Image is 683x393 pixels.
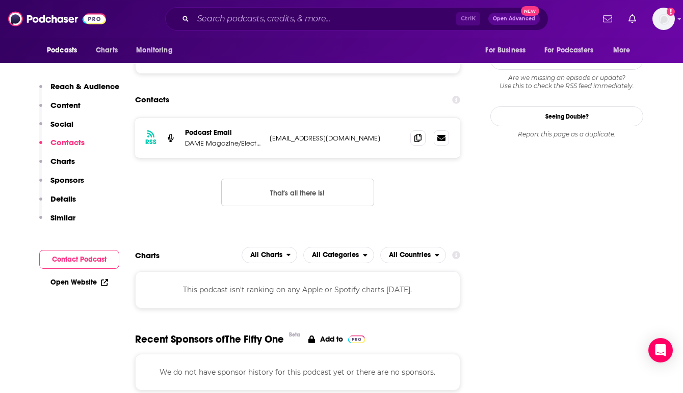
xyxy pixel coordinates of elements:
button: open menu [538,41,608,60]
svg: Add a profile image [667,8,675,16]
a: Add to [308,333,365,346]
h2: Charts [135,250,160,260]
p: We do not have sponsor history for this podcast yet or there are no sponsors. [148,367,448,378]
span: All Categories [312,251,359,259]
button: Show profile menu [652,8,675,30]
span: Recent Sponsors of The Fifty One [135,333,284,346]
p: Social [50,119,73,129]
span: New [521,6,539,16]
div: This podcast isn't ranking on any Apple or Spotify charts [DATE]. [135,271,460,308]
button: open menu [40,41,90,60]
div: Beta [289,331,300,338]
button: open menu [303,247,374,263]
span: Charts [96,43,118,58]
span: Logged in as ddelgado [652,8,675,30]
button: open menu [129,41,186,60]
p: Reach & Audience [50,81,119,91]
button: Sponsors [39,175,84,194]
button: Social [39,119,73,138]
button: Charts [39,156,75,175]
p: Contacts [50,137,85,147]
div: Search podcasts, credits, & more... [165,7,548,31]
button: Open AdvancedNew [488,13,540,25]
a: Show notifications dropdown [624,10,640,27]
h2: Categories [303,247,374,263]
h2: Countries [380,247,446,263]
span: Podcasts [47,43,77,58]
span: For Podcasters [544,43,593,58]
button: Nothing here. [221,179,374,206]
button: Content [39,100,81,119]
p: Similar [50,213,75,222]
span: Ctrl K [456,12,480,25]
h2: Contacts [135,90,169,109]
p: Add to [320,334,343,344]
span: For Business [485,43,526,58]
p: Details [50,194,76,204]
button: Details [39,194,76,213]
button: open menu [380,247,446,263]
div: Open Intercom Messenger [648,338,673,362]
p: DAME Magazine/Electorette [185,139,261,148]
input: Search podcasts, credits, & more... [193,11,456,27]
p: Sponsors [50,175,84,185]
button: Contacts [39,137,85,156]
button: Similar [39,213,75,232]
span: Open Advanced [493,16,535,21]
span: More [613,43,631,58]
button: open menu [606,41,643,60]
img: User Profile [652,8,675,30]
h3: RSS [145,138,156,146]
span: Monitoring [136,43,172,58]
div: Report this page as a duplicate. [490,130,643,138]
button: Reach & Audience [39,81,119,100]
button: open menu [478,41,538,60]
span: All Countries [389,251,431,259]
img: Podchaser - Follow, Share and Rate Podcasts [8,9,106,29]
a: Show notifications dropdown [599,10,616,27]
h2: Platforms [242,247,298,263]
img: Pro Logo [348,335,365,343]
button: Contact Podcast [39,250,119,269]
a: Open Website [50,278,108,287]
p: [EMAIL_ADDRESS][DOMAIN_NAME] [270,134,402,143]
a: Charts [89,41,124,60]
span: All Charts [250,251,282,259]
p: Podcast Email [185,128,261,137]
p: Charts [50,156,75,166]
button: open menu [242,247,298,263]
p: Content [50,100,81,110]
div: Are we missing an episode or update? Use this to check the RSS feed immediately. [490,74,643,90]
a: Seeing Double? [490,106,643,126]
